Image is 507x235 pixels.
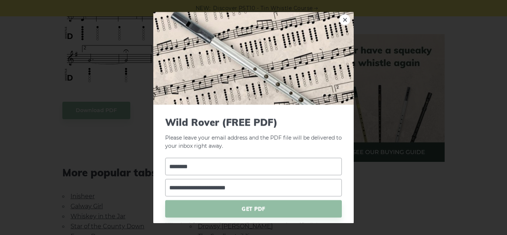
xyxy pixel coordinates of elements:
span: * We only ask for your email once, to verify that you are a real user. After that, you can downlo... [165,221,342,235]
img: Tin Whistle Tab Preview [153,12,354,105]
span: GET PDF [165,200,342,218]
a: × [339,14,350,25]
p: Please leave your email address and the PDF file will be delivered to your inbox right away. [165,117,342,151]
span: Wild Rover (FREE PDF) [165,117,342,128]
